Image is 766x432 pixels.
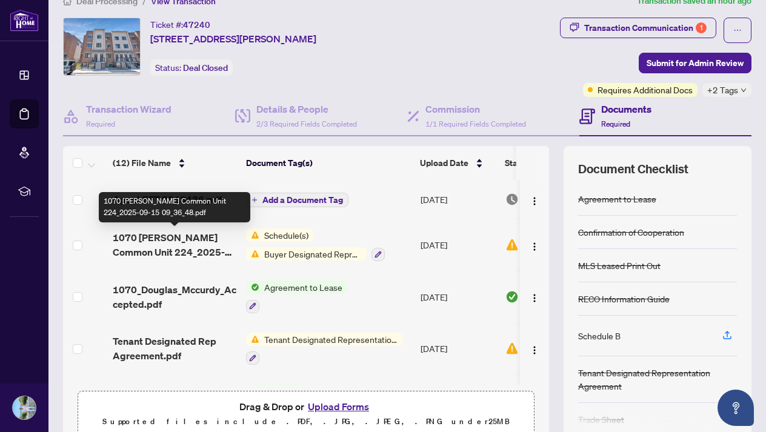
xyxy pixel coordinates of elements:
[578,329,621,342] div: Schedule B
[525,235,544,254] button: Logo
[150,59,233,76] div: Status:
[560,18,716,38] button: Transaction Communication1
[113,156,171,170] span: (12) File Name
[601,102,651,116] h4: Documents
[525,190,544,209] button: Logo
[525,287,544,307] button: Logo
[85,414,527,429] p: Supported files include .PDF, .JPG, .JPEG, .PNG under 25 MB
[259,384,315,397] span: Trade Sheet
[416,271,501,323] td: [DATE]
[578,225,684,239] div: Confirmation of Cooperation
[425,119,526,128] span: 1/1 Required Fields Completed
[246,384,259,397] img: Status Icon
[251,197,258,203] span: plus
[425,102,526,116] h4: Commission
[239,399,373,414] span: Drag & Drop or
[113,230,236,259] span: 1070 [PERSON_NAME] Common Unit 224_2025-09-15 09_36_48.pdf
[505,238,519,251] img: Document Status
[10,9,39,32] img: logo
[416,180,501,219] td: [DATE]
[505,342,519,355] img: Document Status
[113,334,236,363] span: Tenant Designated Rep Agreement.pdf
[113,282,236,311] span: 1070_Douglas_Mccurdy_Accepted.pdf
[741,87,747,93] span: down
[505,193,519,206] img: Document Status
[246,384,315,417] button: Status IconTrade Sheet
[259,247,367,261] span: Buyer Designated Representation Agreement
[99,192,250,222] div: 1070 [PERSON_NAME] Common Unit 224_2025-09-15 09_36_48.pdf
[707,83,738,97] span: +2 Tags
[246,228,385,261] button: Status IconSchedule(s)Status IconBuyer Designated Representation Agreement
[246,333,259,346] img: Status Icon
[150,32,316,46] span: [STREET_ADDRESS][PERSON_NAME]
[578,259,661,272] div: MLS Leased Print Out
[86,119,115,128] span: Required
[246,192,348,208] button: Add a Document Tag
[578,292,670,305] div: RECO Information Guide
[601,119,630,128] span: Required
[647,53,744,73] span: Submit for Admin Review
[259,281,347,294] span: Agreement to Lease
[246,228,259,242] img: Status Icon
[183,19,210,30] span: 47240
[256,119,357,128] span: 2/3 Required Fields Completed
[733,26,742,35] span: ellipsis
[13,396,36,419] img: Profile Icon
[64,18,140,75] img: IMG-W12266545_1.jpg
[578,161,688,178] span: Document Checklist
[150,18,210,32] div: Ticket #:
[183,62,228,73] span: Deal Closed
[505,156,530,170] span: Status
[416,219,501,271] td: [DATE]
[578,192,656,205] div: Agreement to Lease
[530,345,539,355] img: Logo
[500,146,603,180] th: Status
[415,146,500,180] th: Upload Date
[86,102,172,116] h4: Transaction Wizard
[416,374,501,427] td: [DATE]
[420,156,468,170] span: Upload Date
[108,146,241,180] th: (12) File Name
[639,53,751,73] button: Submit for Admin Review
[259,333,403,346] span: Tenant Designated Representation Agreement
[598,83,693,96] span: Requires Additional Docs
[530,293,539,303] img: Logo
[416,323,501,375] td: [DATE]
[584,18,707,38] div: Transaction Communication
[262,196,343,204] span: Add a Document Tag
[246,247,259,261] img: Status Icon
[578,366,737,393] div: Tenant Designated Representation Agreement
[246,281,259,294] img: Status Icon
[696,22,707,33] div: 1
[246,193,348,207] button: Add a Document Tag
[530,242,539,251] img: Logo
[246,333,403,365] button: Status IconTenant Designated Representation Agreement
[256,102,357,116] h4: Details & People
[304,399,373,414] button: Upload Forms
[246,281,347,313] button: Status IconAgreement to Lease
[505,290,519,304] img: Document Status
[525,339,544,358] button: Logo
[241,146,415,180] th: Document Tag(s)
[718,390,754,426] button: Open asap
[259,228,313,242] span: Schedule(s)
[530,196,539,206] img: Logo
